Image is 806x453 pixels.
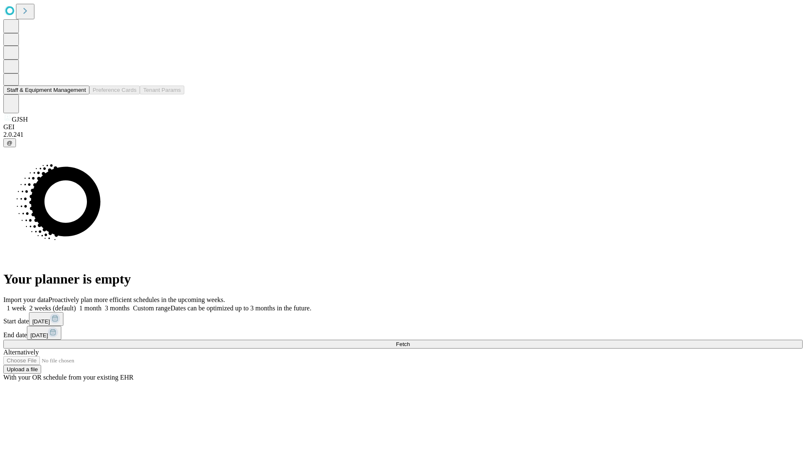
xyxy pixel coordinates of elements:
span: GJSH [12,116,28,123]
span: With your OR schedule from your existing EHR [3,374,133,381]
span: Proactively plan more efficient schedules in the upcoming weeks. [49,296,225,303]
span: [DATE] [32,318,50,325]
span: Alternatively [3,349,39,356]
div: GEI [3,123,803,131]
button: Upload a file [3,365,41,374]
span: 3 months [105,305,130,312]
button: [DATE] [29,312,63,326]
span: 1 week [7,305,26,312]
div: 2.0.241 [3,131,803,138]
div: Start date [3,312,803,326]
div: End date [3,326,803,340]
span: Dates can be optimized up to 3 months in the future. [170,305,311,312]
button: Staff & Equipment Management [3,86,89,94]
span: [DATE] [30,332,48,338]
button: Tenant Params [140,86,184,94]
span: 2 weeks (default) [29,305,76,312]
button: [DATE] [27,326,61,340]
button: Fetch [3,340,803,349]
span: Fetch [396,341,410,347]
span: Custom range [133,305,170,312]
h1: Your planner is empty [3,271,803,287]
button: Preference Cards [89,86,140,94]
span: Import your data [3,296,49,303]
button: @ [3,138,16,147]
span: @ [7,140,13,146]
span: 1 month [79,305,102,312]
